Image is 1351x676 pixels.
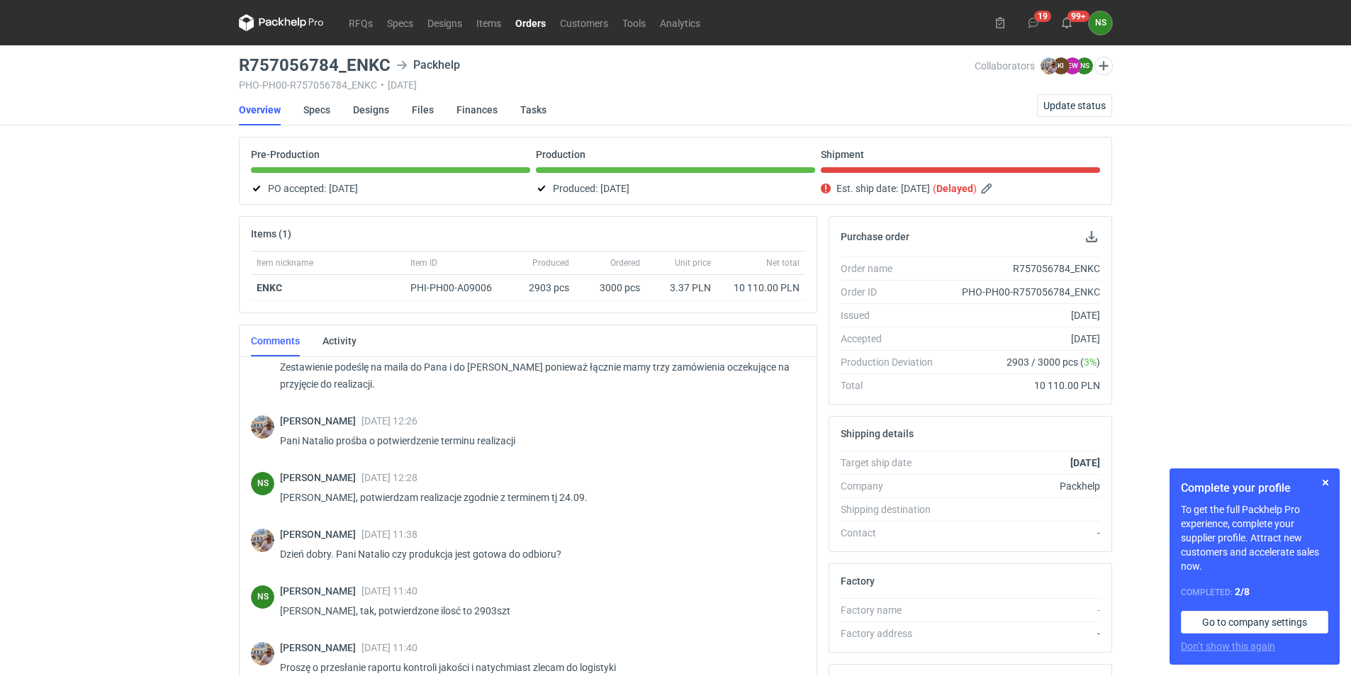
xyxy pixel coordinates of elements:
[1041,57,1058,74] img: Michał Palasek
[410,281,505,295] div: PHI-PH00-A09006
[396,57,460,74] div: Packhelp
[675,257,711,269] span: Unit price
[722,281,800,295] div: 10 110.00 PLN
[944,332,1100,346] div: [DATE]
[936,183,973,194] strong: Delayed
[257,257,313,269] span: Item nickname
[841,575,875,587] h2: Factory
[280,489,794,506] p: [PERSON_NAME], potwierdzam realizacje zgodnie z terminem tj 24.09.
[944,285,1100,299] div: PHO-PH00-R757056784_ENKC
[239,14,324,31] svg: Packhelp Pro
[1181,480,1328,497] h1: Complete your profile
[1037,94,1112,117] button: Update status
[353,94,389,125] a: Designs
[280,415,361,427] span: [PERSON_NAME]
[280,546,794,563] p: Dzień dobry. Pani Natalio czy produkcja jest gotowa do odbioru?
[600,180,629,197] span: [DATE]
[342,14,380,31] a: RFQs
[944,378,1100,393] div: 10 110.00 PLN
[280,432,794,449] p: Pani Natalio prośba o potwierdzenie terminu realizacji
[303,94,330,125] a: Specs
[280,642,361,653] span: [PERSON_NAME]
[901,180,930,197] span: [DATE]
[973,183,977,194] em: )
[1053,57,1070,74] figcaption: KI
[329,180,358,197] span: [DATE]
[944,261,1100,276] div: R757056784_ENKC
[821,180,1100,197] div: Est. ship date:
[1235,586,1250,597] strong: 2 / 8
[280,342,794,393] p: [PERSON_NAME], nie mamy już wolnego limitu dla tego zamówienia. Dlatego bardzo proszę o wpłatę za...
[536,180,815,197] div: Produced:
[361,529,417,540] span: [DATE] 11:38
[1181,585,1328,599] div: Completed:
[841,378,944,393] div: Total
[361,472,417,483] span: [DATE] 12:28
[841,332,944,346] div: Accepted
[361,585,417,597] span: [DATE] 11:40
[239,79,975,91] div: PHO-PH00-R757056784_ENKC [DATE]
[841,456,944,470] div: Target ship date
[412,94,434,125] a: Files
[1076,57,1093,74] figcaption: NS
[508,14,553,31] a: Orders
[251,415,274,439] img: Michał Palasek
[469,14,508,31] a: Items
[841,285,944,299] div: Order ID
[980,180,997,197] button: Edit estimated shipping date
[553,14,615,31] a: Customers
[456,94,498,125] a: Finances
[251,585,274,609] figcaption: NS
[933,183,936,194] em: (
[536,149,585,160] p: Production
[841,428,914,439] h2: Shipping details
[841,355,944,369] div: Production Deviation
[575,275,646,301] div: 3000 pcs
[323,325,357,356] a: Activity
[841,479,944,493] div: Company
[821,149,864,160] p: Shipment
[1083,228,1100,245] button: Download PO
[841,526,944,540] div: Contact
[944,308,1100,322] div: [DATE]
[511,275,575,301] div: 2903 pcs
[251,529,274,552] img: Michał Palasek
[251,180,530,197] div: PO accepted:
[251,472,274,495] figcaption: NS
[410,257,437,269] span: Item ID
[251,149,320,160] p: Pre-Production
[1317,474,1334,491] button: Skip for now
[239,94,281,125] a: Overview
[251,325,300,356] a: Comments
[651,281,711,295] div: 3.37 PLN
[841,308,944,322] div: Issued
[251,472,274,495] div: Natalia Stępak
[615,14,653,31] a: Tools
[280,602,794,619] p: [PERSON_NAME], tak, potwierdzone ilosć to 2903szt
[1181,611,1328,633] a: Go to company settings
[1089,11,1112,35] button: NS
[381,79,384,91] span: •
[280,529,361,540] span: [PERSON_NAME]
[841,502,944,517] div: Shipping destination
[841,603,944,617] div: Factory name
[841,261,944,276] div: Order name
[251,228,291,240] h2: Items (1)
[1055,11,1078,34] button: 99+
[1064,57,1081,74] figcaption: EW
[1181,639,1275,653] button: Don’t show this again
[1181,502,1328,573] p: To get the full Packhelp Pro experience, complete your supplier profile. Attract new customers an...
[841,626,944,641] div: Factory address
[380,14,420,31] a: Specs
[944,626,1100,641] div: -
[944,479,1100,493] div: Packhelp
[251,642,274,665] img: Michał Palasek
[1089,11,1112,35] div: Natalia Stępak
[251,585,274,609] div: Natalia Stępak
[280,472,361,483] span: [PERSON_NAME]
[1007,355,1100,369] span: 2903 / 3000 pcs ( )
